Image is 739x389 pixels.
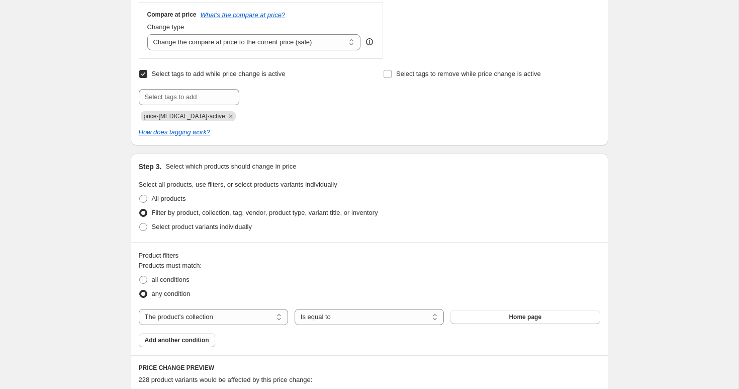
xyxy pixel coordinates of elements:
[139,181,337,188] span: Select all products, use filters, or select products variants individually
[139,364,600,372] h6: PRICE CHANGE PREVIEW
[152,70,286,77] span: Select tags to add while price change is active
[165,162,296,172] p: Select which products should change in price
[152,276,190,283] span: all conditions
[226,112,235,121] button: Remove price-change-job-active
[152,223,252,230] span: Select product variants individually
[139,333,215,347] button: Add another condition
[364,37,375,47] div: help
[139,89,239,105] input: Select tags to add
[139,162,162,172] h2: Step 3.
[396,70,541,77] span: Select tags to remove while price change is active
[139,128,210,136] a: How does tagging work?
[509,313,541,321] span: Home page
[152,209,378,216] span: Filter by product, collection, tag, vendor, product type, variant title, or inventory
[144,113,225,120] span: price-change-job-active
[145,336,209,344] span: Add another condition
[152,290,191,297] span: any condition
[201,11,286,19] button: What's the compare at price?
[152,195,186,202] span: All products
[139,376,313,383] span: 228 product variants would be affected by this price change:
[147,11,197,19] h3: Compare at price
[147,23,184,31] span: Change type
[139,262,202,269] span: Products must match:
[139,251,600,261] div: Product filters
[450,310,600,324] button: Home page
